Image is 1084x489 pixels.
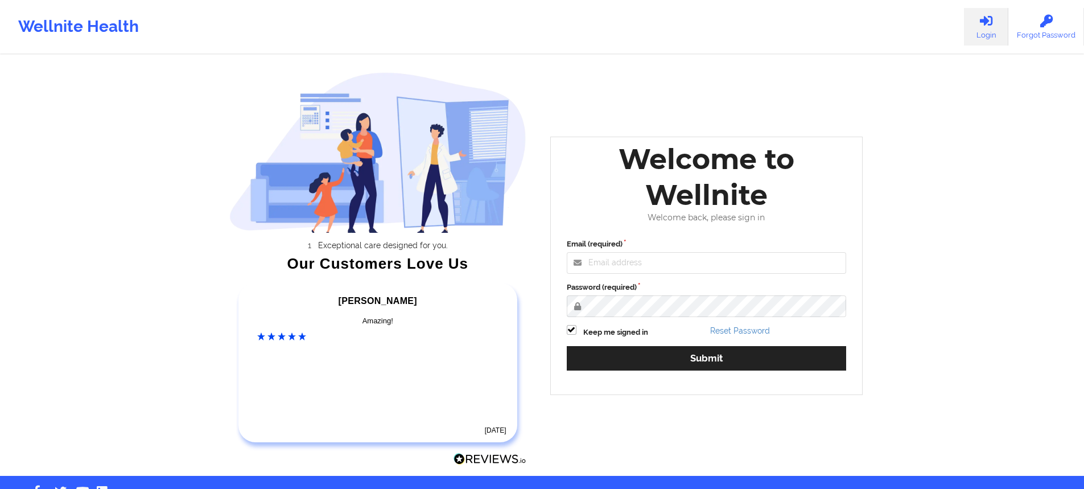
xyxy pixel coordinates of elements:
label: Keep me signed in [583,327,648,338]
img: wellnite-auth-hero_200.c722682e.png [229,72,526,233]
input: Email address [567,252,847,274]
time: [DATE] [485,426,506,434]
span: [PERSON_NAME] [339,296,417,306]
img: Reviews.io Logo [454,453,526,465]
a: Reset Password [710,326,770,335]
a: Forgot Password [1008,8,1084,46]
div: Welcome to Wellnite [559,141,855,213]
a: Reviews.io Logo [454,453,526,468]
div: Welcome back, please sign in [559,213,855,223]
label: Email (required) [567,239,847,250]
div: Our Customers Love Us [229,258,526,269]
li: Exceptional care designed for you. [240,241,526,250]
div: Amazing! [257,315,498,327]
label: Password (required) [567,282,847,293]
button: Submit [567,346,847,371]
a: Login [964,8,1008,46]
